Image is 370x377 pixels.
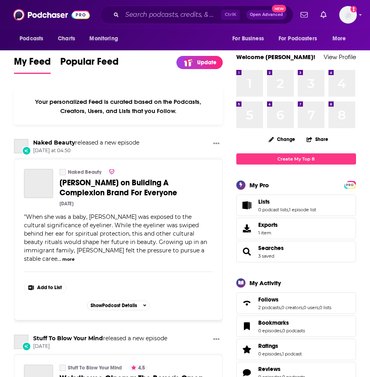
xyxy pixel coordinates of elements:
[60,56,119,72] span: Popular Feed
[289,207,316,212] a: 1 episode list
[22,342,31,351] div: New Episode
[282,328,305,333] a: 0 podcasts
[227,31,274,46] button: open menu
[258,328,281,333] a: 0 episodes
[33,139,75,146] a: Naked Beauty
[33,335,103,342] a: Stuff To Blow Your Mind
[236,339,356,360] span: Ratings
[258,342,302,349] a: Ratings
[33,139,139,147] h3: released a new episode
[239,223,255,234] span: Exports
[327,31,356,46] button: open menu
[33,335,167,342] h3: released a new episode
[350,6,357,12] svg: Add a profile image
[122,8,221,21] input: Search podcasts, credits, & more...
[249,181,269,189] div: My Pro
[258,342,278,349] span: Ratings
[13,7,90,22] img: Podchaser - Follow, Share and Rate Podcasts
[59,201,73,206] div: [DATE]
[324,53,356,61] a: View Profile
[236,53,315,61] a: Welcome [PERSON_NAME]!
[53,31,80,46] a: Charts
[14,88,222,125] div: Your personalized Feed is curated based on the Podcasts, Creators, Users, and Lists that you Follow.
[339,6,357,24] span: Logged in as Ashley_Beenen
[84,31,128,46] button: open menu
[258,198,270,205] span: Lists
[249,279,281,287] div: My Activity
[273,31,328,46] button: open menu
[258,221,278,228] span: Exports
[258,365,305,373] a: Reviews
[59,365,66,371] a: Stuff To Blow Your Mind
[258,198,316,205] a: Lists
[239,200,255,211] a: Lists
[258,296,331,303] a: Follows
[14,31,53,46] button: open menu
[14,139,28,153] a: Naked Beauty
[345,182,355,188] span: PRO
[282,351,302,357] a: 1 podcast
[91,303,137,308] span: Show Podcast Details
[20,33,43,44] span: Podcasts
[239,321,255,332] a: Bookmarks
[100,6,293,24] div: Search podcasts, credits, & more...
[59,178,177,198] span: [PERSON_NAME] on Building A Complexion Brand For Everyone
[236,153,356,164] a: Create My Top 8
[24,169,53,198] a: Deepica Mutyala on Building A Complexion Brand For Everyone
[57,255,61,262] span: ...
[281,351,282,357] span: ,
[319,305,331,310] a: 0 lists
[239,246,255,257] a: Searches
[87,301,150,310] button: ShowPodcast Details
[68,169,101,175] a: Naked Beauty
[14,56,51,72] span: My Feed
[258,365,281,373] span: Reviews
[281,305,281,310] span: ,
[297,8,311,22] a: Show notifications dropdown
[236,218,356,239] a: Exports
[339,6,357,24] img: User Profile
[339,6,357,24] button: Show profile menu
[236,315,356,337] span: Bookmarks
[279,33,317,44] span: For Podcasters
[332,33,346,44] span: More
[258,296,279,303] span: Follows
[68,365,122,371] a: Stuff To Blow Your Mind
[258,253,274,259] a: 3 saved
[58,33,75,44] span: Charts
[14,56,51,74] a: My Feed
[109,168,115,175] img: verified Badge
[317,8,330,22] a: Show notifications dropdown
[33,147,139,154] span: [DATE] at 04:50
[258,207,288,212] a: 0 podcast lists
[258,319,305,326] a: Bookmarks
[239,298,255,309] a: Follows
[24,282,66,294] button: Show More Button
[303,305,319,310] a: 0 users
[272,5,286,12] span: New
[89,33,118,44] span: Monitoring
[210,139,223,149] button: Show More Button
[37,285,62,291] span: Add to List
[306,131,328,147] button: Share
[62,256,75,263] button: more
[281,328,282,333] span: ,
[264,134,300,144] button: Change
[345,181,355,187] a: PRO
[303,305,303,310] span: ,
[176,56,223,69] a: Update
[250,13,283,17] span: Open Advanced
[258,244,284,252] a: Searches
[258,319,289,326] span: Bookmarks
[60,56,119,74] a: Popular Feed
[210,335,223,345] button: Show More Button
[281,305,303,310] a: 0 creators
[59,169,66,175] a: Naked Beauty
[14,335,28,349] a: Stuff To Blow Your Mind
[24,213,207,262] span: "
[236,241,356,262] span: Searches
[197,59,216,66] p: Update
